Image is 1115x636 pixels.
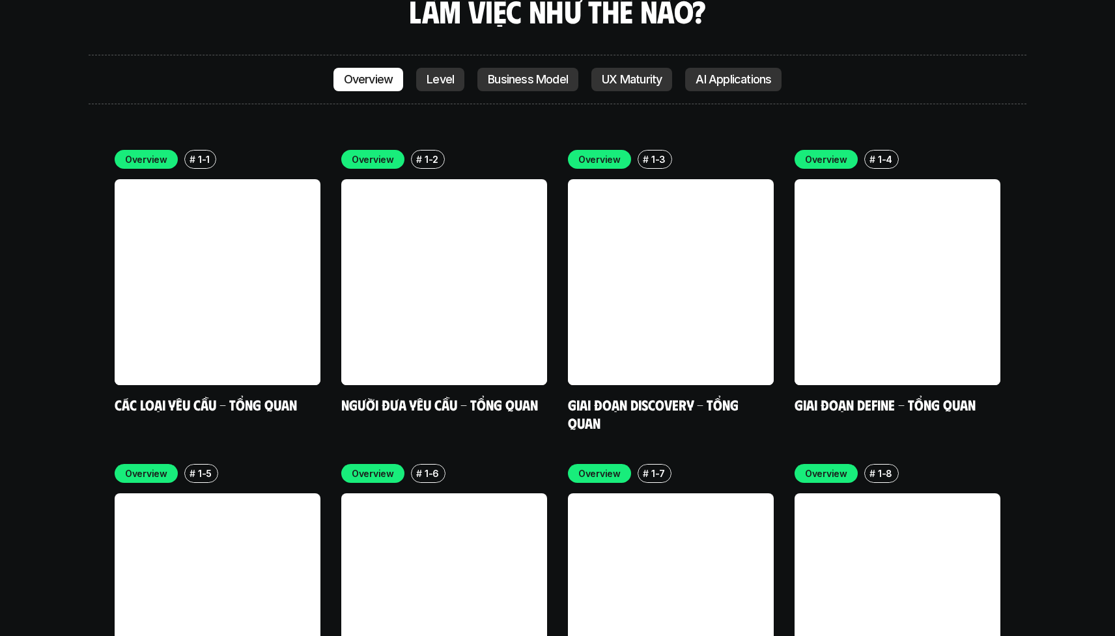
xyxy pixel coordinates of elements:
p: 1-6 [425,467,439,480]
p: UX Maturity [602,73,662,86]
a: Giai đoạn Define - Tổng quan [795,396,976,413]
p: Overview [805,152,847,166]
p: 1-7 [651,467,665,480]
a: Các loại yêu cầu - Tổng quan [115,396,297,413]
h6: # [190,154,195,164]
p: AI Applications [696,73,771,86]
p: 1-5 [198,467,212,480]
a: UX Maturity [591,68,672,91]
p: Level [427,73,454,86]
p: Overview [125,152,167,166]
h6: # [643,154,649,164]
h6: # [869,154,875,164]
p: Business Model [488,73,568,86]
p: 1-4 [878,152,892,166]
p: Overview [344,73,393,86]
a: Người đưa yêu cầu - Tổng quan [341,396,538,413]
h6: # [416,469,422,478]
p: 1-1 [198,152,210,166]
p: Overview [578,152,621,166]
p: Overview [125,467,167,480]
h6: # [869,469,875,478]
p: 1-3 [651,152,666,166]
p: Overview [578,467,621,480]
a: AI Applications [685,68,782,91]
p: Overview [352,152,394,166]
p: 1-2 [425,152,438,166]
h6: # [416,154,422,164]
p: Overview [805,467,847,480]
h6: # [643,469,649,478]
a: Level [416,68,464,91]
a: Overview [333,68,404,91]
p: 1-8 [878,467,892,480]
a: Business Model [477,68,578,91]
h6: # [190,469,195,478]
p: Overview [352,467,394,480]
a: Giai đoạn Discovery - Tổng quan [568,396,742,431]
